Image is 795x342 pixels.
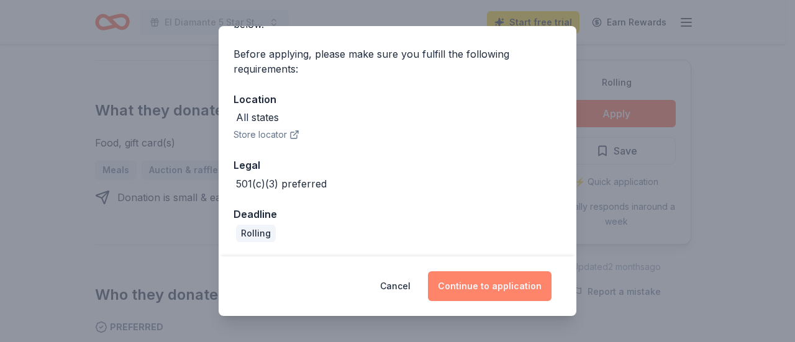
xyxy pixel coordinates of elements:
div: Rolling [236,225,276,242]
div: All states [236,110,279,125]
div: 501(c)(3) preferred [236,176,327,191]
button: Cancel [380,271,411,301]
div: Before applying, please make sure you fulfill the following requirements: [234,47,561,76]
button: Continue to application [428,271,552,301]
div: Deadline [234,206,561,222]
div: Legal [234,157,561,173]
button: Store locator [234,127,299,142]
div: Location [234,91,561,107]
